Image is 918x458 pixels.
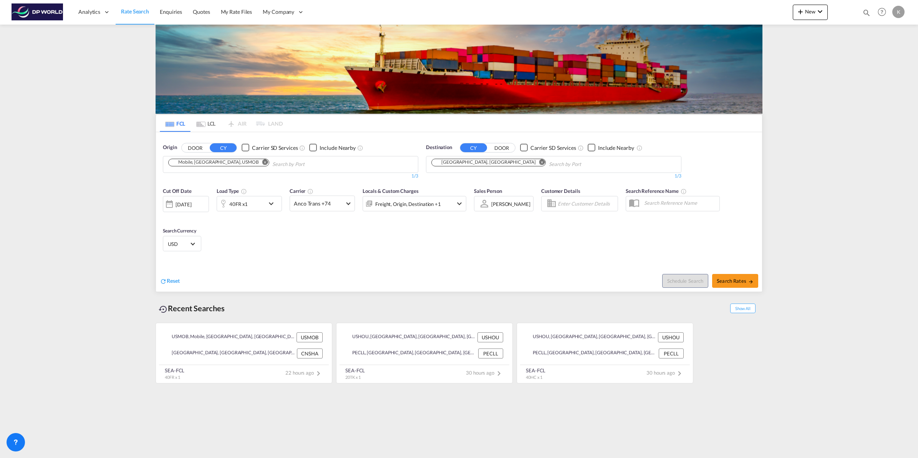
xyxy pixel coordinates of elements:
md-icon: icon-information-outline [241,188,247,194]
div: USHOU [658,332,684,342]
md-chips-wrap: Chips container. Use arrow keys to select chips. [430,156,625,171]
md-pagination-wrapper: Use the left and right arrow keys to navigate between tabs [160,115,283,132]
input: Chips input. [272,158,345,171]
div: Press delete to remove this chip. [171,159,260,166]
span: Rate Search [121,8,149,15]
div: Include Nearby [598,144,634,152]
md-icon: The selected Trucker/Carrierwill be displayed in the rate results If the rates are from another f... [307,188,313,194]
button: DOOR [488,143,515,152]
div: SEA-FCL [345,367,365,374]
button: Remove [257,159,269,167]
span: New [796,8,825,15]
div: K [892,6,905,18]
span: USD [168,241,189,247]
button: icon-plus 400-fgNewicon-chevron-down [793,5,828,20]
button: Search Ratesicon-arrow-right [712,274,758,288]
div: OriginDOOR CY Checkbox No InkUnchecked: Search for CY (Container Yard) services for all selected ... [156,132,762,292]
md-icon: Unchecked: Search for CY (Container Yard) services for all selected carriers.Checked : Search for... [299,145,305,151]
div: USHOU [477,332,503,342]
span: Reset [167,277,180,284]
span: Destination [426,144,452,151]
div: PECLL [659,348,684,358]
button: Note: By default Schedule search will only considerorigin ports, destination ports and cut off da... [662,274,708,288]
div: Freight Origin Destination Factory Stuffingicon-chevron-down [363,196,466,211]
div: 40FR x1icon-chevron-down [217,196,282,211]
span: Search Reference Name [626,188,687,194]
div: USHOU, Houston, TX, United States, North America, Americas [346,332,476,342]
span: My Company [263,8,294,16]
md-checkbox: Checkbox No Ink [309,144,356,152]
md-chips-wrap: Chips container. Use arrow keys to select chips. [167,156,348,171]
div: Recent Searches [156,300,228,317]
span: Sales Person [474,188,502,194]
div: 40FR x1 [229,199,248,209]
div: CNSHA, Shanghai, China, Greater China & Far East Asia, Asia Pacific [165,348,295,358]
md-checkbox: Checkbox No Ink [520,144,576,152]
div: USMOB, Mobile, AL, United States, North America, Americas [165,332,295,342]
md-icon: icon-chevron-down [267,199,280,208]
recent-search-card: USHOU, [GEOGRAPHIC_DATA], [GEOGRAPHIC_DATA], [GEOGRAPHIC_DATA], [GEOGRAPHIC_DATA], [GEOGRAPHIC_DA... [517,323,693,383]
md-icon: icon-arrow-right [748,279,754,284]
recent-search-card: USHOU, [GEOGRAPHIC_DATA], [GEOGRAPHIC_DATA], [GEOGRAPHIC_DATA], [GEOGRAPHIC_DATA], [GEOGRAPHIC_DA... [336,323,513,383]
span: 20TK x 1 [345,375,361,380]
md-icon: Unchecked: Search for CY (Container Yard) services for all selected carriers.Checked : Search for... [578,145,584,151]
img: c08ca190194411f088ed0f3ba295208c.png [12,3,63,21]
md-select: Select Currency: $ USDUnited States Dollar [167,238,197,249]
md-icon: icon-chevron-down [455,199,464,208]
div: icon-magnify [862,8,871,20]
input: Search Reference Name [640,197,719,209]
recent-search-card: USMOB, Mobile, [GEOGRAPHIC_DATA], [GEOGRAPHIC_DATA], [GEOGRAPHIC_DATA], [GEOGRAPHIC_DATA] USMOB[G... [156,323,332,383]
div: [PERSON_NAME] [491,201,530,207]
button: Remove [534,159,545,167]
span: 30 hours ago [466,370,504,376]
div: USMOB [297,332,323,342]
span: Locals & Custom Charges [363,188,419,194]
div: CNSHA [297,348,323,358]
div: 1/3 [426,173,681,179]
span: Anco Trans +74 [294,200,344,207]
span: Carrier [290,188,313,194]
span: 40HC x 1 [526,375,542,380]
div: 1/3 [163,173,418,179]
span: Load Type [217,188,247,194]
div: Include Nearby [320,144,356,152]
button: CY [460,143,487,152]
div: PECLL, Callao, Peru, South America, Americas [346,348,476,358]
md-icon: icon-plus 400-fg [796,7,805,16]
span: Analytics [78,8,100,16]
div: Carrier SD Services [252,144,298,152]
div: Mobile, AL, USMOB [171,159,259,166]
span: Search Rates [717,278,754,284]
span: 30 hours ago [646,370,684,376]
span: Help [875,5,888,18]
div: [DATE] [163,196,209,212]
button: CY [210,143,237,152]
md-tab-item: LCL [191,115,221,132]
span: Enquiries [160,8,182,15]
md-icon: icon-chevron-right [675,369,684,378]
span: 40FR x 1 [165,375,180,380]
md-icon: icon-refresh [160,278,167,285]
span: Quotes [193,8,210,15]
md-icon: icon-chevron-down [815,7,825,16]
md-icon: icon-chevron-right [494,369,504,378]
span: Search Currency [163,228,196,234]
md-icon: icon-backup-restore [159,305,168,314]
button: DOOR [182,143,209,152]
span: My Rate Files [221,8,252,15]
md-checkbox: Checkbox No Ink [242,144,298,152]
div: Press delete to remove this chip. [434,159,537,166]
div: icon-refreshReset [160,277,180,285]
div: PECLL [478,348,503,358]
div: Help [875,5,892,19]
md-icon: icon-chevron-right [314,369,323,378]
div: PECLL, Callao, Peru, South America, Americas [526,348,657,358]
md-datepicker: Select [163,211,169,222]
div: SEA-FCL [526,367,545,374]
img: LCL+%26+FCL+BACKGROUND.png [156,25,762,114]
div: Freight Origin Destination Factory Stuffing [375,199,441,209]
md-icon: Unchecked: Ignores neighbouring ports when fetching rates.Checked : Includes neighbouring ports w... [636,145,643,151]
input: Chips input. [549,158,622,171]
div: Carrier SD Services [530,144,576,152]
